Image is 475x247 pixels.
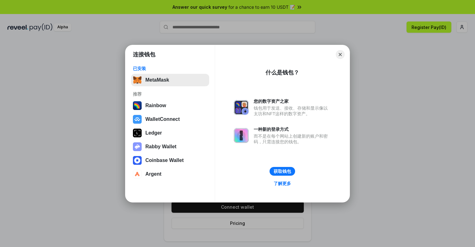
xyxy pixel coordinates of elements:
div: 什么是钱包？ [266,69,299,76]
div: 了解更多 [274,181,291,186]
div: 获取钱包 [274,169,291,174]
div: Rabby Wallet [145,144,176,150]
div: MetaMask [145,77,169,83]
img: svg+xml,%3Csvg%20fill%3D%22none%22%20height%3D%2233%22%20viewBox%3D%220%200%2035%2033%22%20width%... [133,76,142,84]
div: 您的数字资产之家 [254,98,331,104]
button: Rabby Wallet [131,140,209,153]
div: WalletConnect [145,116,180,122]
img: svg+xml,%3Csvg%20xmlns%3D%22http%3A%2F%2Fwww.w3.org%2F2000%2Fsvg%22%20width%3D%2228%22%20height%3... [133,129,142,137]
div: 已安装 [133,66,207,71]
img: svg+xml,%3Csvg%20xmlns%3D%22http%3A%2F%2Fwww.w3.org%2F2000%2Fsvg%22%20fill%3D%22none%22%20viewBox... [234,100,249,115]
h1: 连接钱包 [133,51,155,58]
img: svg+xml,%3Csvg%20xmlns%3D%22http%3A%2F%2Fwww.w3.org%2F2000%2Fsvg%22%20fill%3D%22none%22%20viewBox... [234,128,249,143]
button: WalletConnect [131,113,209,126]
button: Coinbase Wallet [131,154,209,167]
div: Rainbow [145,103,166,108]
button: 获取钱包 [270,167,295,176]
div: 推荐 [133,91,207,97]
img: svg+xml,%3Csvg%20xmlns%3D%22http%3A%2F%2Fwww.w3.org%2F2000%2Fsvg%22%20fill%3D%22none%22%20viewBox... [133,142,142,151]
img: svg+xml,%3Csvg%20width%3D%2228%22%20height%3D%2228%22%20viewBox%3D%220%200%2028%2028%22%20fill%3D... [133,156,142,165]
button: Ledger [131,127,209,139]
div: Argent [145,171,162,177]
img: svg+xml,%3Csvg%20width%3D%2228%22%20height%3D%2228%22%20viewBox%3D%220%200%2028%2028%22%20fill%3D... [133,170,142,178]
div: 一种新的登录方式 [254,126,331,132]
div: 而不是在每个网站上创建新的账户和密码，只需连接您的钱包。 [254,133,331,145]
button: Close [336,50,345,59]
button: Argent [131,168,209,180]
a: 了解更多 [270,179,295,188]
button: MetaMask [131,74,209,86]
img: svg+xml,%3Csvg%20width%3D%2228%22%20height%3D%2228%22%20viewBox%3D%220%200%2028%2028%22%20fill%3D... [133,115,142,124]
img: svg+xml,%3Csvg%20width%3D%22120%22%20height%3D%22120%22%20viewBox%3D%220%200%20120%20120%22%20fil... [133,101,142,110]
div: Coinbase Wallet [145,158,184,163]
div: 钱包用于发送、接收、存储和显示像以太坊和NFT这样的数字资产。 [254,105,331,116]
div: Ledger [145,130,162,136]
button: Rainbow [131,99,209,112]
